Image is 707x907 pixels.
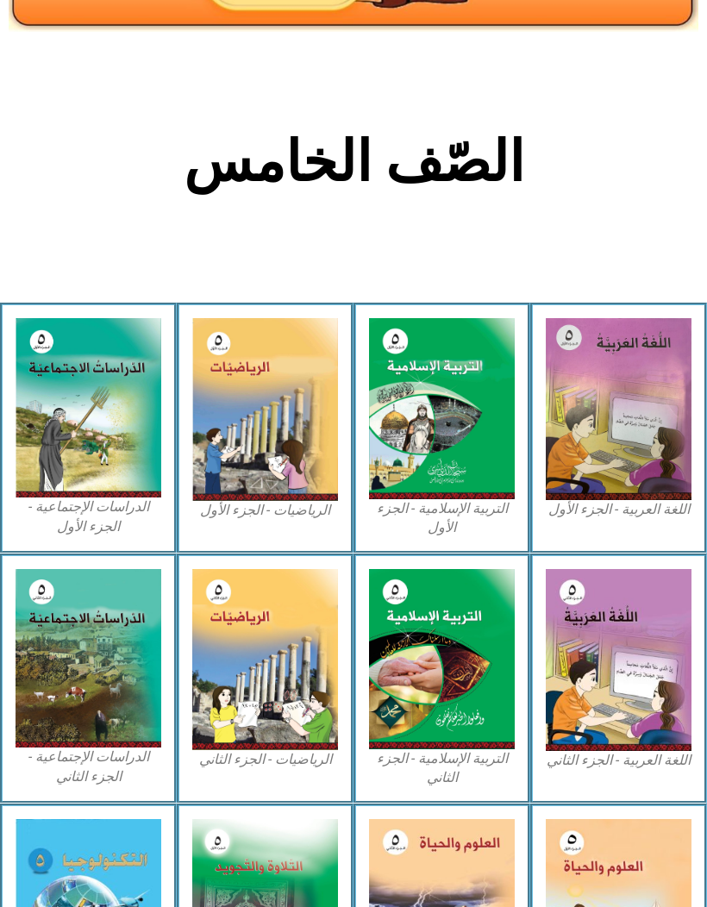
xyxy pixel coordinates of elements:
figcaption: اللغة العربية - الجزء الأول​ [546,500,691,519]
figcaption: الدراسات الإجتماعية - الجزء الأول​ [16,497,161,536]
figcaption: التربية الإسلامية - الجزء الثاني [369,749,515,788]
figcaption: اللغة العربية - الجزء الثاني [546,751,691,770]
figcaption: الرياضيات - الجزء الأول​ [192,501,338,520]
figcaption: الرياضيات - الجزء الثاني [192,750,338,769]
h2: الصّف الخامس [69,128,639,196]
figcaption: التربية الإسلامية - الجزء الأول [369,499,515,538]
figcaption: الدراسات الإجتماعية - الجزء الثاني [16,747,161,786]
